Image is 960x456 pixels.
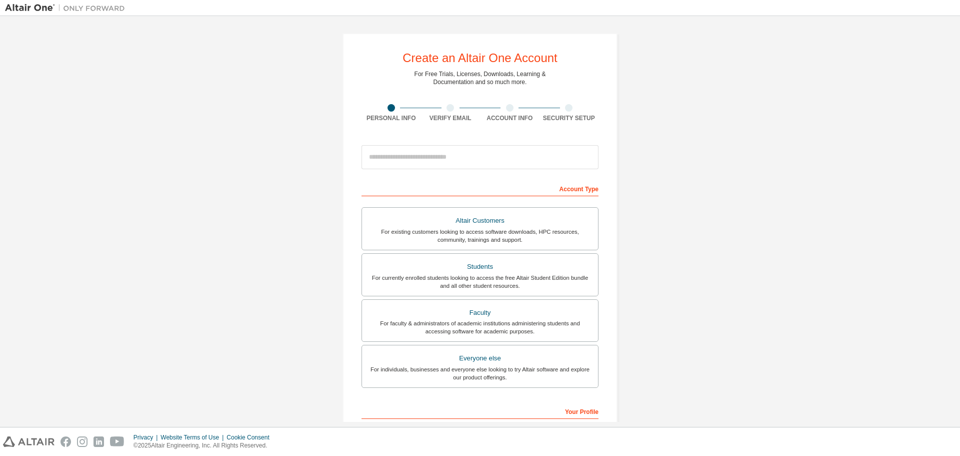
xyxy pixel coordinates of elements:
div: Privacy [133,433,160,441]
div: Your Profile [361,403,598,419]
div: Cookie Consent [226,433,275,441]
div: For Free Trials, Licenses, Downloads, Learning & Documentation and so much more. [414,70,546,86]
div: Security Setup [539,114,599,122]
div: Account Type [361,180,598,196]
div: For faculty & administrators of academic institutions administering students and accessing softwa... [368,319,592,335]
div: Website Terms of Use [160,433,226,441]
div: Verify Email [421,114,480,122]
img: facebook.svg [60,436,71,447]
div: Personal Info [361,114,421,122]
div: Account Info [480,114,539,122]
img: instagram.svg [77,436,87,447]
div: Students [368,260,592,274]
div: Altair Customers [368,214,592,228]
p: © 2025 Altair Engineering, Inc. All Rights Reserved. [133,441,275,450]
div: Everyone else [368,351,592,365]
img: linkedin.svg [93,436,104,447]
div: For individuals, businesses and everyone else looking to try Altair software and explore our prod... [368,365,592,381]
img: youtube.svg [110,436,124,447]
div: For existing customers looking to access software downloads, HPC resources, community, trainings ... [368,228,592,244]
div: Faculty [368,306,592,320]
img: altair_logo.svg [3,436,54,447]
div: For currently enrolled students looking to access the free Altair Student Edition bundle and all ... [368,274,592,290]
img: Altair One [5,3,130,13]
div: Create an Altair One Account [402,52,557,64]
